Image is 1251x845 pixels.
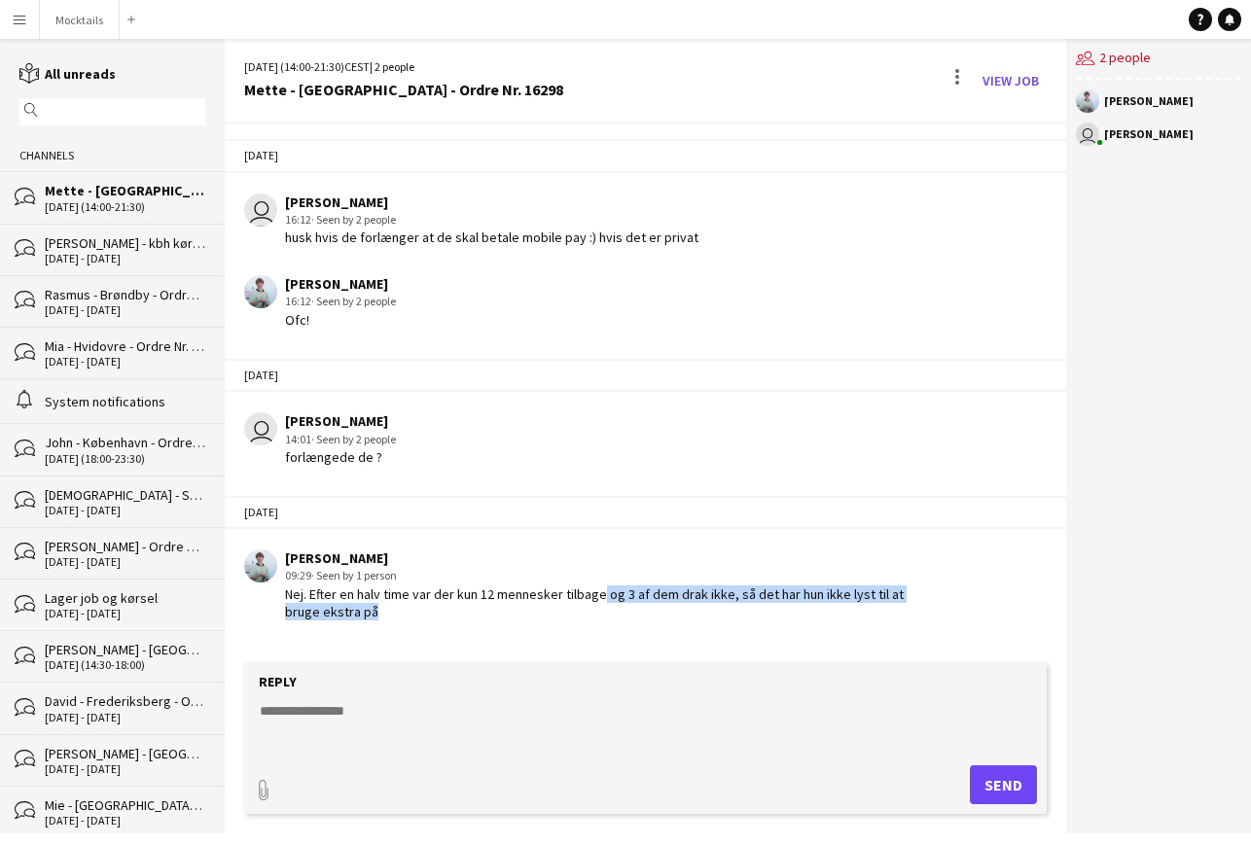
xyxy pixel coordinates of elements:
div: [DATE] - [DATE] [45,762,205,776]
div: [PERSON_NAME] - [GEOGRAPHIC_DATA] - Ordre Nr. 16155 [45,745,205,762]
span: · Seen by 2 people [311,432,396,446]
button: Mocktails [40,1,120,39]
label: Reply [259,673,297,690]
span: · Seen by 2 people [311,212,396,227]
button: Send [970,765,1037,804]
div: [DEMOGRAPHIC_DATA] - Svendborg - Ordre Nr. 12836 [45,486,205,504]
div: [PERSON_NAME] [1104,128,1194,140]
div: Nej. Efter en halv time var der kun 12 mennesker tilbage og 3 af dem drak ikke, så det har hun ik... [285,585,917,620]
div: David - Frederiksberg - Ordre Nr. 16038 [45,692,205,710]
div: [DATE] - [DATE] [45,814,205,827]
div: 14:01 [285,431,396,448]
div: John - København - Ordre Nr. 14995 [45,434,205,451]
div: Mette - [GEOGRAPHIC_DATA] - Ordre Nr. 16298 [45,182,205,199]
div: [PERSON_NAME] [285,275,396,293]
div: 2 people [1076,39,1241,80]
div: [PERSON_NAME] [285,412,396,430]
div: 09:29 [285,567,917,584]
div: [PERSON_NAME] [1104,95,1194,107]
div: [DATE] - [DATE] [45,504,205,517]
span: CEST [344,59,370,74]
div: [PERSON_NAME] [285,194,698,211]
div: Ofc! [285,311,396,329]
a: All unreads [19,65,116,83]
div: Lager job og kørsel [45,589,205,607]
div: Mette - [GEOGRAPHIC_DATA] - Ordre Nr. 16298 [244,81,563,98]
div: [DATE] - [DATE] [45,303,205,317]
div: [DATE] - [DATE] [45,355,205,369]
div: [PERSON_NAME] - Ordre Nr. 15128 [45,538,205,555]
div: [DATE] [225,139,1066,172]
span: · Seen by 1 person [311,568,397,582]
div: 16:12 [285,211,698,229]
div: [DATE] (14:00-21:30) | 2 people [244,58,563,76]
div: 16:12 [285,293,396,310]
div: Mia - Hvidovre - Ordre Nr. 16370 [45,337,205,355]
div: [DATE] - [DATE] [45,252,205,265]
div: [PERSON_NAME] [285,549,917,567]
div: Mie - [GEOGRAPHIC_DATA] - Ordre Nr. 15671 [45,796,205,814]
div: [DATE] (14:30-18:00) [45,658,205,672]
div: [PERSON_NAME] - kbh kørsel til location - Ordre Nr. 15871 [45,234,205,252]
div: [DATE] (14:00-21:30) [45,200,205,214]
span: · Seen by 2 people [311,294,396,308]
div: husk hvis de forlænger at de skal betale mobile pay :) hvis det er privat [285,229,698,246]
div: [DATE] (18:00-23:30) [45,452,205,466]
a: View Job [975,65,1047,96]
div: [DATE] - [DATE] [45,607,205,620]
div: [DATE] - [DATE] [45,555,205,569]
div: [DATE] [225,359,1066,392]
div: forlængede de ? [285,448,396,466]
div: [DATE] - [DATE] [45,711,205,724]
div: [PERSON_NAME] - [GEOGRAPHIC_DATA] - Ordre Nr. 15889 [45,641,205,658]
div: System notifications [45,393,205,410]
div: [DATE] [225,496,1066,529]
div: Rasmus - Brøndby - Ordre Nr. 16259 [45,286,205,303]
